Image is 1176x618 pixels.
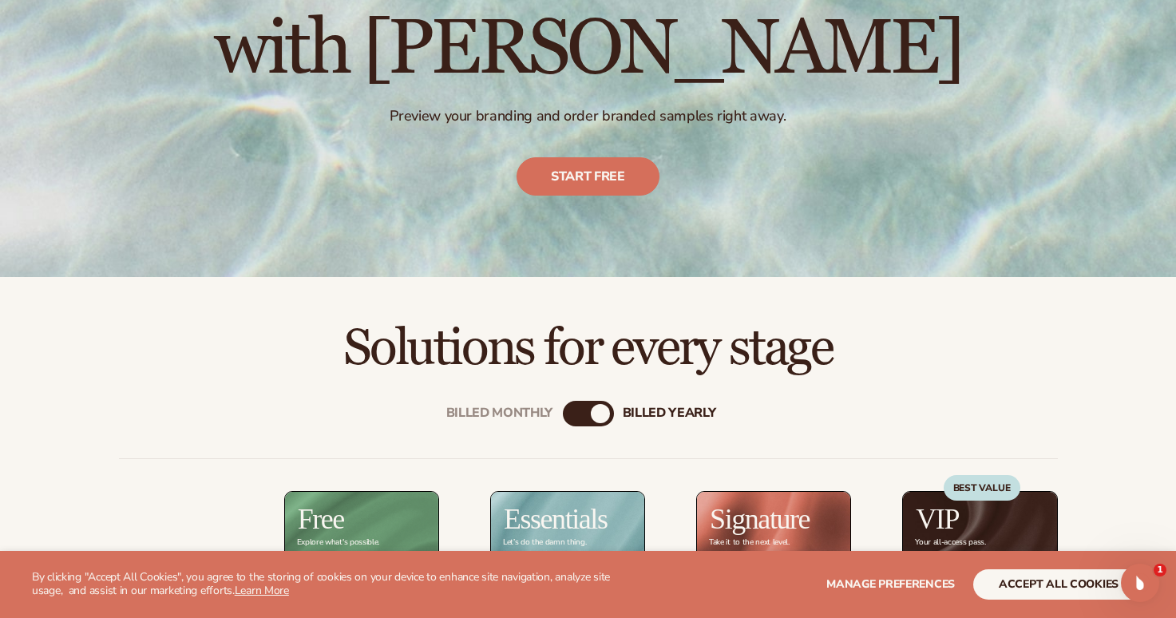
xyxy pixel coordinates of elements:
a: Learn More [235,583,289,598]
button: Manage preferences [826,569,955,600]
p: By clicking "Accept All Cookies", you agree to the storing of cookies on your device to enhance s... [32,571,625,598]
h2: Essentials [504,505,608,533]
span: Manage preferences [826,576,955,592]
div: Explore what's possible. [297,538,379,547]
iframe: Intercom live chat [1121,564,1159,602]
h2: Solutions for every stage [45,322,1131,375]
div: Let’s do the damn thing. [503,538,586,547]
button: accept all cookies [973,569,1144,600]
div: BEST VALUE [944,475,1020,501]
div: Billed Monthly [446,406,553,421]
a: Start free [517,157,659,196]
h2: Signature [710,505,810,533]
div: Take it to the next level. [709,538,790,547]
h2: VIP [916,505,959,533]
div: billed Yearly [623,406,716,421]
div: Your all-access pass. [915,538,985,547]
img: VIP_BG_199964bd-3653-43bc-8a67-789d2d7717b9.jpg [903,492,1056,588]
h2: Free [298,505,344,533]
img: Essentials_BG_9050f826-5aa9-47d9-a362-757b82c62641.jpg [491,492,644,588]
img: free_bg.png [285,492,438,588]
span: 1 [1154,564,1166,576]
img: Signature_BG_eeb718c8-65ac-49e3-a4e5-327c6aa73146.jpg [697,492,850,588]
p: Preview your branding and order branded samples right away. [214,107,962,125]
